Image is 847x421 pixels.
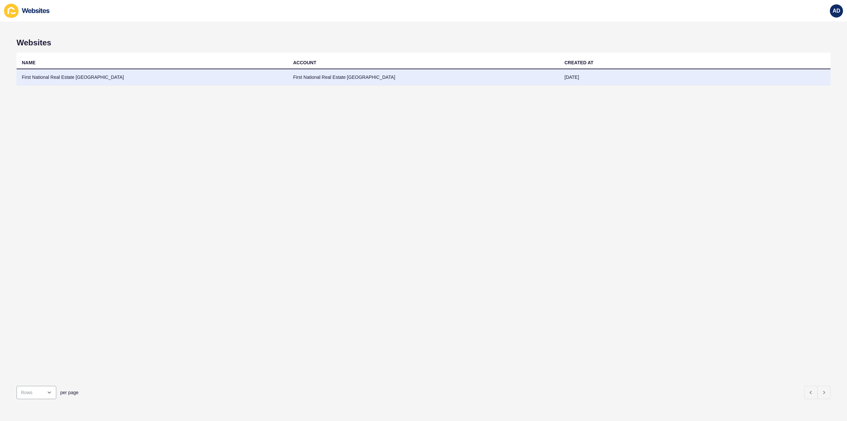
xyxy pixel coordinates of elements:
[832,8,840,14] span: AD
[17,38,830,47] h1: Websites
[22,59,35,66] div: NAME
[17,69,288,85] td: First National Real Estate [GEOGRAPHIC_DATA]
[293,59,316,66] div: ACCOUNT
[564,59,594,66] div: CREATED AT
[17,386,56,399] div: open menu
[60,389,78,396] span: per page
[559,69,830,85] td: [DATE]
[288,69,559,85] td: First National Real Estate [GEOGRAPHIC_DATA]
